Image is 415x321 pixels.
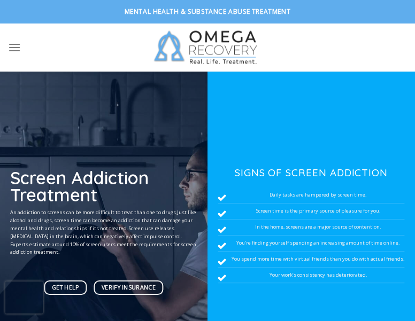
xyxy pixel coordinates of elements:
a: Menu [8,34,21,60]
li: Screen time is the primary source of pleasure for you. [218,203,404,220]
li: Daily tasks are hampered by screen time. [218,187,404,203]
iframe: reCAPTCHA [5,281,43,314]
li: You’re finding yourself spending an increasing amount of time online. [218,236,404,252]
img: Omega Recovery [148,24,268,72]
h3: Signs of Screen Addiction [218,168,404,178]
p: An addiction to screens can be more difficult to treat than one to drugs.Just like alcohol and dr... [10,209,197,256]
a: Get Help [44,280,87,295]
span: Get Help [52,283,79,292]
li: You spend more time with virtual friends than you do with actual friends. [218,252,404,268]
span: Verify Insurance [102,283,156,292]
li: Your work’s consistency has deteriorated. [218,268,404,284]
h1: Screen Addiction Treatment [10,169,197,204]
a: Verify Insurance [94,280,164,295]
li: In the home, screens are a major source of contention. [218,220,404,236]
strong: Mental Health & Substance Abuse Treatment [125,7,291,16]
